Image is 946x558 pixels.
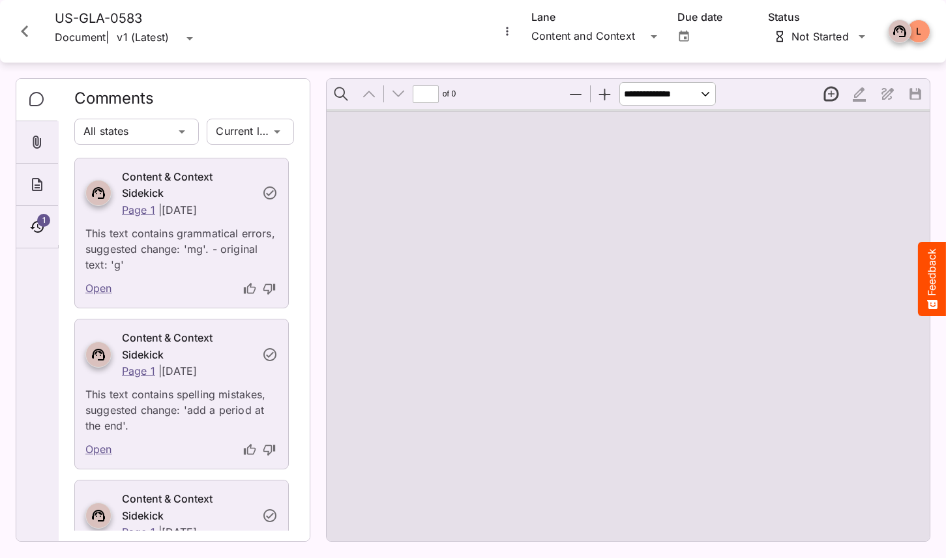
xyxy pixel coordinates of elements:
p: Document [55,27,106,50]
p: [DATE] [162,203,197,216]
button: Find in Document [327,80,355,108]
button: More options for US-GLA-0583 [499,23,516,40]
h6: Content & Context Sidekick [122,491,254,524]
button: thumb-down [261,280,278,297]
span: | [106,30,109,45]
p: | [158,525,162,538]
p: This text contains grammatical errors, suggested change: 'mg'. - original text: 'g' [85,218,278,272]
div: All states [74,119,174,145]
a: Open [85,280,112,297]
div: Current lane [207,119,269,145]
button: Feedback [918,242,946,316]
button: Zoom Out [562,80,589,108]
span: 1 [37,214,50,227]
a: Page 1 [122,364,155,377]
a: Page 1 [122,203,155,216]
h6: Content & Context Sidekick [122,330,254,363]
div: L [907,20,930,43]
a: Open [85,441,112,458]
button: thumb-up [241,280,258,297]
h4: US-GLA-0583 [55,10,198,27]
div: Comments [16,79,59,121]
div: Timeline [16,206,58,248]
button: thumb-down [261,441,278,458]
div: Attachments [16,121,58,164]
button: Open [675,28,692,45]
p: [DATE] [162,364,197,377]
h6: Content & Context Sidekick [122,169,254,202]
p: | [158,203,162,216]
a: Page 1 [122,525,155,538]
div: About [16,164,58,206]
button: New thread [818,80,845,108]
p: This text contains spelling mistakes, suggested change: 'add a period at the end'. [85,379,278,433]
div: v1 (Latest) [117,29,182,48]
div: Content and Context [531,26,646,47]
p: | [158,364,162,377]
button: Close card [5,12,44,51]
h2: Comments [74,89,294,116]
button: Zoom In [591,80,619,108]
p: [DATE] [162,525,197,538]
span: of ⁨0⁩ [441,80,459,108]
div: Not Started [773,30,850,43]
button: thumb-up [241,441,258,458]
